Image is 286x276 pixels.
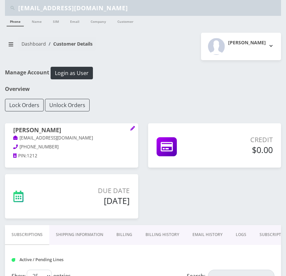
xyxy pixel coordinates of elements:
a: Name [28,16,45,26]
a: Dashboard [21,41,46,47]
h1: Overview [5,86,281,92]
span: 1212 [27,153,37,159]
a: LOGS [229,225,253,244]
li: Customer Details [46,40,93,47]
a: Login as User [49,69,93,76]
button: Lock Orders [5,99,44,111]
button: Unlock Orders [45,99,90,111]
button: [PERSON_NAME] [201,33,281,60]
a: PIN: [13,153,27,159]
span: [PHONE_NUMBER] [20,144,59,150]
p: Credit [209,135,273,145]
a: Subscriptions [5,225,49,245]
h1: Active / Pending Lines [12,257,93,262]
button: Login as User [51,67,93,79]
h5: $0.00 [209,145,273,155]
a: Billing [110,225,139,244]
img: Active / Pending Lines [12,258,15,262]
a: Shipping Information [49,225,110,244]
a: [EMAIL_ADDRESS][DOMAIN_NAME] [13,135,93,141]
a: Email [67,16,83,26]
a: Customer [114,16,137,26]
a: SIM [50,16,62,26]
a: Billing History [139,225,186,244]
h1: Manage Account [5,67,281,79]
a: EMAIL HISTORY [186,225,229,244]
a: Phone [7,16,24,26]
p: Due Date [55,186,130,196]
input: Search Teltik [18,2,279,14]
a: Company [87,16,109,26]
nav: breadcrumb [5,37,138,56]
h1: [PERSON_NAME] [13,127,130,135]
h5: [DATE] [55,196,130,206]
h2: [PERSON_NAME] [228,40,266,46]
